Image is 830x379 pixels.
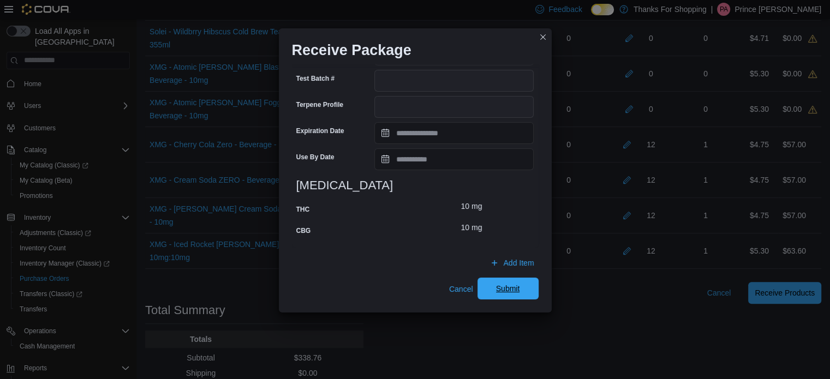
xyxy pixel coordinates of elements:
[296,179,534,192] h3: [MEDICAL_DATA]
[292,41,411,59] h1: Receive Package
[503,257,534,268] span: Add Item
[296,127,344,135] label: Expiration Date
[496,283,520,294] span: Submit
[296,205,310,214] label: THC
[477,278,539,299] button: Submit
[296,100,343,109] label: Terpene Profile
[445,278,477,300] button: Cancel
[536,31,550,44] button: Closes this modal window
[471,201,482,212] div: mg
[449,284,473,294] span: Cancel
[296,153,335,161] label: Use By Date
[374,148,534,170] input: Press the down key to open a popover containing a calendar.
[296,226,311,235] label: CBG
[471,222,482,233] div: mg
[296,74,335,83] label: Test Batch #
[461,201,469,212] p: 10
[486,252,538,274] button: Add Item
[374,122,534,144] input: Press the down key to open a popover containing a calendar.
[461,222,469,233] p: 10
